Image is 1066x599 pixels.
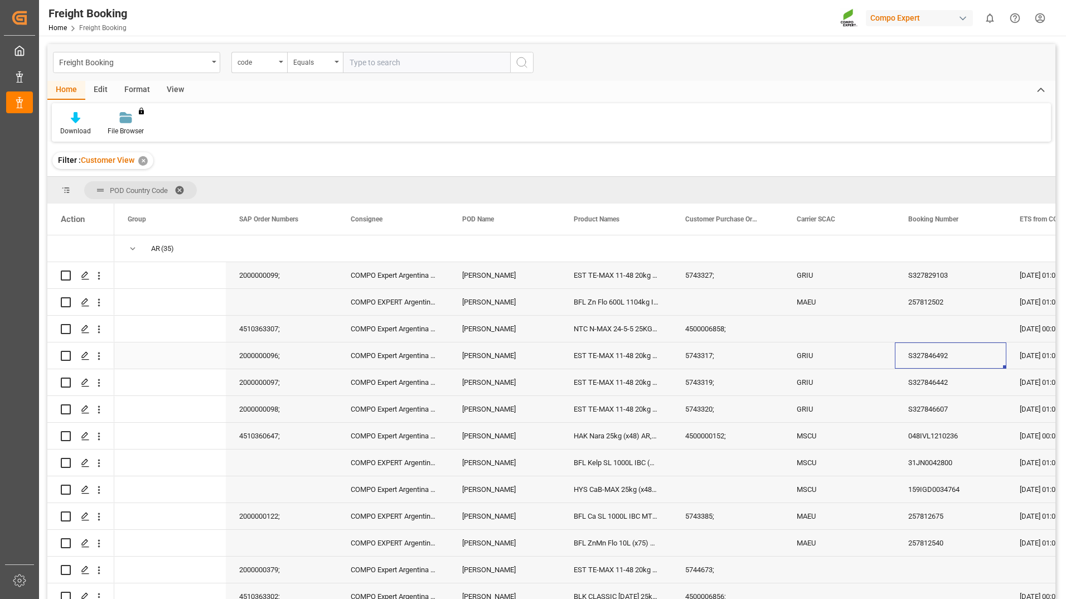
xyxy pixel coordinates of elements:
[672,396,783,422] div: 5743320;
[138,156,148,166] div: ✕
[895,342,1006,369] div: S327846492
[47,476,114,503] div: Press SPACE to select this row.
[560,262,672,288] div: EST TE-MAX 11-48 20kg (x45) ES, PT MTO;
[895,396,1006,422] div: S327846607
[49,24,67,32] a: Home
[895,503,1006,529] div: 257812675
[337,450,449,476] div: COMPO EXPERT Argentina SRL, Producto Elabora
[337,530,449,556] div: COMPO EXPERT Argentina SRL, Producto Elabora
[53,52,220,73] button: open menu
[47,530,114,557] div: Press SPACE to select this row.
[895,262,1006,288] div: S327829103
[449,476,560,503] div: [PERSON_NAME]
[337,369,449,395] div: COMPO Expert Argentina SRL, Producto Elabora
[449,262,560,288] div: [PERSON_NAME]
[60,126,91,136] div: Download
[337,342,449,369] div: COMPO Expert Argentina SRL, Producto Elabora
[47,396,114,423] div: Press SPACE to select this row.
[337,557,449,583] div: COMPO Expert Argentina SRL, Producto Elabora
[895,423,1006,449] div: 048IVL1210236
[337,476,449,503] div: COMPO Expert Argentina SRL, Producto Elabora
[908,215,958,223] span: Booking Number
[797,215,835,223] span: Carrier SCAC
[783,396,895,422] div: GRIU
[1002,6,1028,31] button: Help Center
[226,342,337,369] div: 2000000096;
[510,52,534,73] button: search button
[226,262,337,288] div: 2000000099;
[840,8,858,28] img: Screenshot%202023-09-29%20at%2010.02.21.png_1712312052.png
[343,52,510,73] input: Type to search
[895,369,1006,395] div: S327846442
[449,423,560,449] div: [PERSON_NAME]
[560,503,672,529] div: BFL Ca SL 1000L IBC MTO;DMPP 33,5% NTC redbrown 1100kg CON;DMPP 34,8% NTC Sol 1100kg CON;
[783,342,895,369] div: GRIU
[49,5,127,22] div: Freight Booking
[337,396,449,422] div: COMPO Expert Argentina SRL, Producto Elabora
[47,557,114,583] div: Press SPACE to select this row.
[560,316,672,342] div: NTC N-MAX 24-5-5 25KG (x42) INT MTO;
[449,530,560,556] div: [PERSON_NAME]
[560,557,672,583] div: EST TE-MAX 11-48 20kg (x45) ES, PT MTO;
[449,316,560,342] div: [PERSON_NAME]
[560,342,672,369] div: EST TE-MAX 11-48 20kg (x45) ES, PT MTO;
[128,215,146,223] span: Group
[672,342,783,369] div: 5743317;
[47,262,114,289] div: Press SPACE to select this row.
[977,6,1002,31] button: show 0 new notifications
[85,81,116,100] div: Edit
[672,503,783,529] div: 5743385;
[47,450,114,476] div: Press SPACE to select this row.
[47,369,114,396] div: Press SPACE to select this row.
[560,476,672,503] div: HYS CaB-MAX 25kg (x48) INT;
[158,81,192,100] div: View
[116,81,158,100] div: Format
[58,156,81,165] span: Filter :
[672,557,783,583] div: 5744673;
[783,476,895,503] div: MSCU
[110,186,168,195] span: POD Country Code
[161,236,174,262] span: (35)
[449,450,560,476] div: [PERSON_NAME]
[293,55,331,67] div: Equals
[226,369,337,395] div: 2000000097;
[226,423,337,449] div: 4510360647;
[783,503,895,529] div: MAEU
[47,289,114,316] div: Press SPACE to select this row.
[231,52,287,73] button: open menu
[287,52,343,73] button: open menu
[47,423,114,450] div: Press SPACE to select this row.
[895,530,1006,556] div: 257812540
[337,289,449,315] div: COMPO EXPERT Argentina SRL, Producto Elabora
[337,262,449,288] div: COMPO Expert Argentina SRL, Producto Elabora
[560,530,672,556] div: BFL ZnMn Flo 10L (x75) LHM WW (LS);
[226,396,337,422] div: 2000000098;
[47,316,114,342] div: Press SPACE to select this row.
[59,55,208,69] div: Freight Booking
[449,369,560,395] div: [PERSON_NAME]
[672,423,783,449] div: 4500000152;
[783,530,895,556] div: MAEU
[560,289,672,315] div: BFL Zn Flo 600L 1104kg IBC (LS) Mex;
[462,215,494,223] span: POD Name
[239,215,298,223] span: SAP Order Numbers
[866,7,977,28] button: Compo Expert
[685,215,760,223] span: Customer Purchase Order Numbers
[560,450,672,476] div: BFL Kelp SL 1000L IBC (WW) MTO;
[47,235,114,262] div: Press SPACE to select this row.
[81,156,134,165] span: Customer View
[151,236,160,262] div: AR
[449,289,560,315] div: [PERSON_NAME]
[672,316,783,342] div: 4500006858;
[560,396,672,422] div: EST TE-MAX 11-48 20kg (x45) ES, PT MTO;
[560,423,672,449] div: HAK Nara 25kg (x48) AR,GR,RS,TR MSE UN; [PERSON_NAME] 18-18-18 25kg (x48) INT MSE;
[47,503,114,530] div: Press SPACE to select this row.
[895,289,1006,315] div: 257812502
[783,262,895,288] div: GRIU
[783,423,895,449] div: MSCU
[337,503,449,529] div: COMPO EXPERT Argentina SRL, Producto Elabora
[672,262,783,288] div: 5743327;
[449,342,560,369] div: [PERSON_NAME]
[238,55,275,67] div: code
[895,476,1006,503] div: 159IGD0034764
